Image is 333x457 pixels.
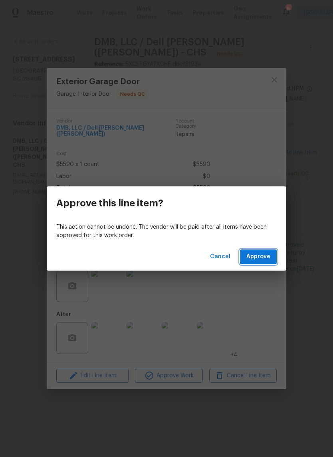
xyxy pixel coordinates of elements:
[210,252,230,262] span: Cancel
[56,223,277,240] p: This action cannot be undone. The vendor will be paid after all items have been approved for this...
[207,249,234,264] button: Cancel
[246,252,270,262] span: Approve
[240,249,277,264] button: Approve
[56,198,163,209] h3: Approve this line item?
